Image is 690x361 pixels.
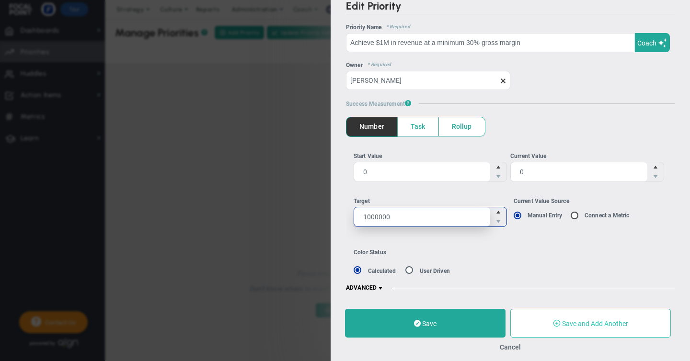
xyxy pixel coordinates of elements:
[637,39,656,47] span: Coach
[647,162,664,172] span: Increase value
[381,24,410,31] span: * Required
[363,62,391,68] span: * Required
[354,152,507,161] div: Start Value
[398,117,438,136] span: Task
[346,71,510,90] input: Search or Invite Team Members
[346,24,675,31] div: Priority Name
[490,207,506,217] span: Increase value
[562,320,628,327] span: Save and Add Another
[514,197,667,206] div: Current Value Source
[439,117,485,136] span: Rollup
[490,217,506,226] span: Decrease value
[368,268,396,274] label: Calculated
[346,62,675,68] div: Owner
[346,117,397,136] span: Number
[510,152,664,161] div: Current Value
[635,33,670,52] button: Coach
[585,212,630,219] label: Connect a Metric
[346,284,384,292] span: ADVANCED
[510,309,671,338] button: Save and Add Another
[354,207,491,226] input: Target
[420,268,450,274] label: User Driven
[511,162,647,181] input: Current Value
[647,172,664,181] span: Decrease value
[345,309,506,338] button: Save
[490,162,506,172] span: Increase value
[528,212,563,219] label: Manual Entry
[346,100,411,107] span: Success Measurement
[510,76,518,85] span: clear
[500,343,521,351] button: Cancel
[354,249,546,256] div: Color Status
[490,172,506,181] span: Decrease value
[422,320,437,327] span: Save
[354,197,507,206] div: Target
[354,162,491,181] input: Start Value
